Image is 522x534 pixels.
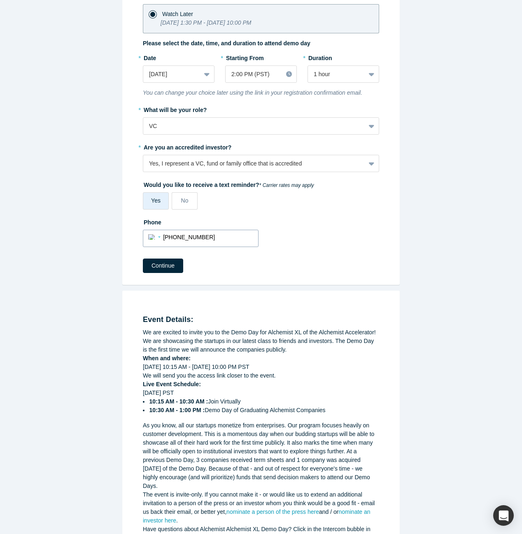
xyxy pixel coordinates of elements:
[143,51,214,63] label: Date
[143,140,379,152] label: Are you an accredited investor?
[143,328,379,337] div: We are excited to invite you to the Demo Day for Alchemist XL of the Alchemist Accelerator!
[143,337,379,354] div: We are showcasing the startups in our latest class to friends and investors. The Demo Day is the ...
[143,421,379,490] div: As you know, all our startups monetize from enterprises. Our program focuses heavily on customer ...
[143,103,379,114] label: What will be your role?
[151,197,161,204] span: Yes
[308,51,379,63] label: Duration
[149,398,208,405] strong: 10:15 AM - 10:30 AM :
[181,197,189,204] span: No
[143,178,379,189] label: Would you like to receive a text reminder?
[259,182,314,188] em: * Carrier rates may apply
[161,19,251,26] i: [DATE] 1:30 PM - [DATE] 10:00 PM
[143,259,183,273] button: Continue
[149,159,359,168] div: Yes, I represent a VC, fund or family office that is accredited
[149,397,379,406] li: Join Virtually
[149,406,379,415] li: Demo Day of Graduating Alchemist Companies
[143,363,379,371] div: [DATE] 10:15 AM - [DATE] 10:00 PM PST
[162,11,193,17] span: Watch Later
[149,407,205,413] strong: 10:30 AM - 1:00 PM :
[143,490,379,525] div: The event is invite-only. If you cannot make it - or would like us to extend an additional invita...
[143,371,379,380] div: We will send you the access link closer to the event.
[143,315,193,324] strong: Event Details:
[225,51,264,63] label: Starting From
[143,89,362,96] i: You can change your choice later using the link in your registration confirmation email.
[143,355,191,361] strong: When and where:
[143,39,310,48] label: Please select the date, time, and duration to attend demo day
[143,389,379,415] div: [DATE] PST
[226,508,319,515] a: nominate a person of the press here
[143,381,201,387] strong: Live Event Schedule:
[143,215,379,227] label: Phone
